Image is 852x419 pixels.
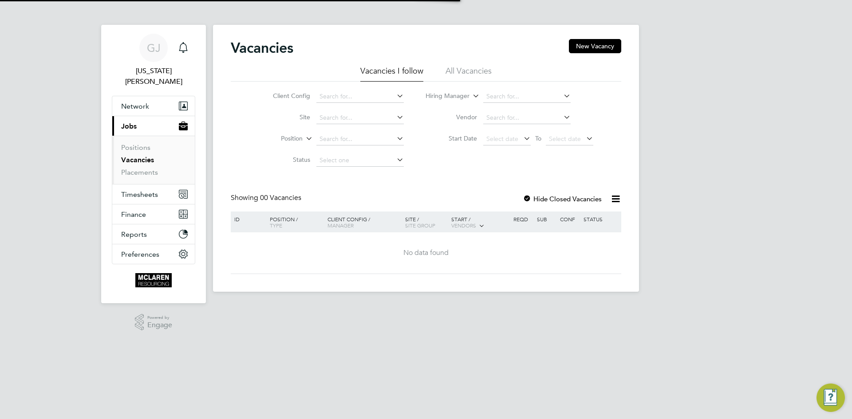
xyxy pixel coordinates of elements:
[446,66,492,82] li: All Vacancies
[259,113,310,121] label: Site
[535,211,558,227] div: Sub
[316,90,404,103] input: Search for...
[426,113,477,121] label: Vendor
[112,96,195,116] button: Network
[549,135,581,143] span: Select date
[121,168,158,176] a: Placements
[112,204,195,224] button: Finance
[259,156,310,164] label: Status
[121,250,159,258] span: Preferences
[101,25,206,303] nav: Main navigation
[252,134,303,143] label: Position
[403,211,450,233] div: Site /
[121,230,147,239] span: Reports
[523,195,602,203] label: Hide Closed Vacancies
[121,190,158,199] span: Timesheets
[112,244,195,264] button: Preferences
[121,143,150,152] a: Positions
[112,66,195,87] span: Georgia Jesson
[231,193,303,203] div: Showing
[112,184,195,204] button: Timesheets
[483,112,571,124] input: Search for...
[263,211,325,233] div: Position /
[316,133,404,145] input: Search for...
[270,222,282,229] span: Type
[259,92,310,100] label: Client Config
[449,211,511,234] div: Start /
[121,156,154,164] a: Vacancies
[260,193,301,202] span: 00 Vacancies
[135,314,173,331] a: Powered byEngage
[231,39,293,57] h2: Vacancies
[581,211,620,227] div: Status
[451,222,476,229] span: Vendors
[121,102,149,110] span: Network
[112,116,195,136] button: Jobs
[558,211,581,227] div: Conf
[112,136,195,184] div: Jobs
[121,210,146,219] span: Finance
[135,273,171,287] img: mclaren-logo-retina.png
[147,42,161,54] span: GJ
[147,314,172,321] span: Powered by
[569,39,621,53] button: New Vacancy
[360,66,423,82] li: Vacancies I follow
[316,154,404,167] input: Select one
[232,248,620,258] div: No data found
[816,384,845,412] button: Engage Resource Center
[426,134,477,142] label: Start Date
[418,92,469,101] label: Hiring Manager
[112,34,195,87] a: GJ[US_STATE][PERSON_NAME]
[511,211,534,227] div: Reqd
[147,321,172,329] span: Engage
[327,222,354,229] span: Manager
[486,135,518,143] span: Select date
[232,211,263,227] div: ID
[316,112,404,124] input: Search for...
[112,224,195,244] button: Reports
[112,273,195,287] a: Go to home page
[121,122,137,130] span: Jobs
[483,90,571,103] input: Search for...
[405,222,435,229] span: Site Group
[325,211,403,233] div: Client Config /
[532,133,544,144] span: To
